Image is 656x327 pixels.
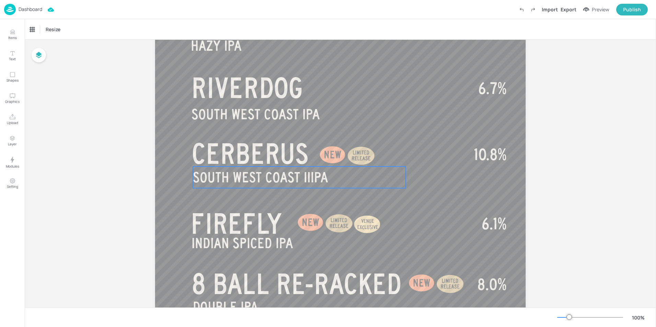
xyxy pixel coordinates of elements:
[630,314,646,321] div: 100 %
[542,6,558,13] div: Import
[623,6,641,13] div: Publish
[191,107,320,122] span: SOUTH WEST COAST IPA
[616,4,648,15] button: Publish
[592,6,609,13] div: Preview
[19,7,42,12] p: Dashboard
[516,4,527,15] label: Undo (Ctrl + Z)
[191,38,242,53] span: HAZY IPA
[191,208,282,239] span: FIREFLY
[474,146,507,163] span: 10.8%
[527,4,539,15] label: Redo (Ctrl + Y)
[561,6,576,13] div: Export
[579,4,613,15] button: Preview
[191,138,309,169] span: CERBERUS
[477,276,507,293] span: 8.0%
[193,299,258,315] span: DOUBLE IPA
[4,4,16,15] img: logo-86c26b7e.jpg
[191,72,304,103] span: RIVERDOG
[191,268,402,299] span: 8 BALL RE-RACKED
[44,26,62,33] span: Resize
[191,235,293,251] span: INDIAN SPICED IPA
[193,170,328,185] span: SOUTH WEST COAST IIIPA
[478,80,507,97] span: 6.7%
[482,215,507,232] span: 6.1%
